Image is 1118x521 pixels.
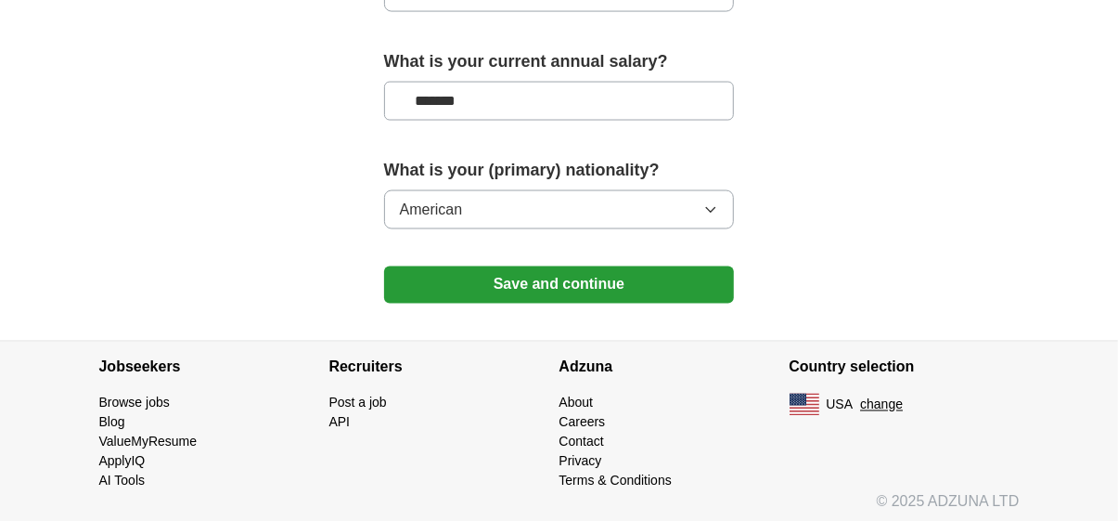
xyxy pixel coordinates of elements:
a: Contact [559,435,604,449]
h4: Country selection [790,342,1020,394]
a: AI Tools [99,474,146,488]
a: Blog [99,415,125,430]
button: change [860,396,903,415]
label: What is your (primary) nationality? [384,158,735,183]
span: American [400,199,463,221]
a: ApplyIQ [99,454,146,469]
span: USA [827,396,854,415]
img: US flag [790,394,819,416]
a: Privacy [559,454,602,469]
button: American [384,190,735,229]
a: API [329,415,351,430]
a: Browse jobs [99,396,170,410]
a: Careers [559,415,606,430]
a: Post a job [329,396,387,410]
a: About [559,396,594,410]
label: What is your current annual salary? [384,49,735,74]
button: Save and continue [384,267,735,304]
a: ValueMyResume [99,435,198,449]
a: Terms & Conditions [559,474,672,488]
